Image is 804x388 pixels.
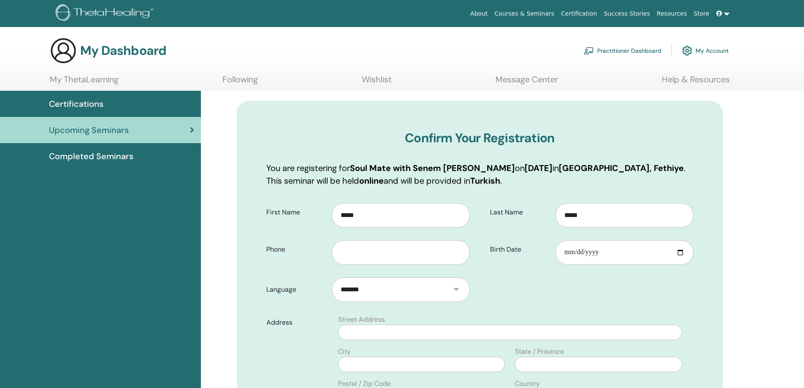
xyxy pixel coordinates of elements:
[266,162,693,187] p: You are registering for on in . This seminar will be held and will be provided in .
[584,41,661,60] a: Practitioner Dashboard
[690,6,713,22] a: Store
[49,150,133,163] span: Completed Seminars
[484,204,556,220] label: Last Name
[266,130,693,146] h3: Confirm Your Registration
[260,241,332,258] label: Phone
[559,163,684,174] b: [GEOGRAPHIC_DATA], Fethiye
[260,204,332,220] label: First Name
[50,37,77,64] img: generic-user-icon.jpg
[80,43,166,58] h3: My Dashboard
[491,6,558,22] a: Courses & Seminars
[467,6,491,22] a: About
[56,4,157,23] img: logo.png
[653,6,690,22] a: Resources
[260,315,333,331] label: Address
[49,98,103,110] span: Certifications
[260,282,332,298] label: Language
[558,6,600,22] a: Certification
[484,241,556,258] label: Birth Date
[362,74,392,91] a: Wishlist
[338,315,385,325] label: Street Address
[350,163,515,174] b: Soul Mate with Senem [PERSON_NAME]
[49,124,129,136] span: Upcoming Seminars
[338,347,351,357] label: City
[682,43,692,58] img: cog.svg
[222,74,258,91] a: Following
[495,74,558,91] a: Message Center
[601,6,653,22] a: Success Stories
[515,347,564,357] label: State / Province
[584,47,594,54] img: chalkboard-teacher.svg
[359,175,384,186] b: online
[470,175,500,186] b: Turkish
[682,41,729,60] a: My Account
[662,74,730,91] a: Help & Resources
[50,74,119,91] a: My ThetaLearning
[525,163,552,174] b: [DATE]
